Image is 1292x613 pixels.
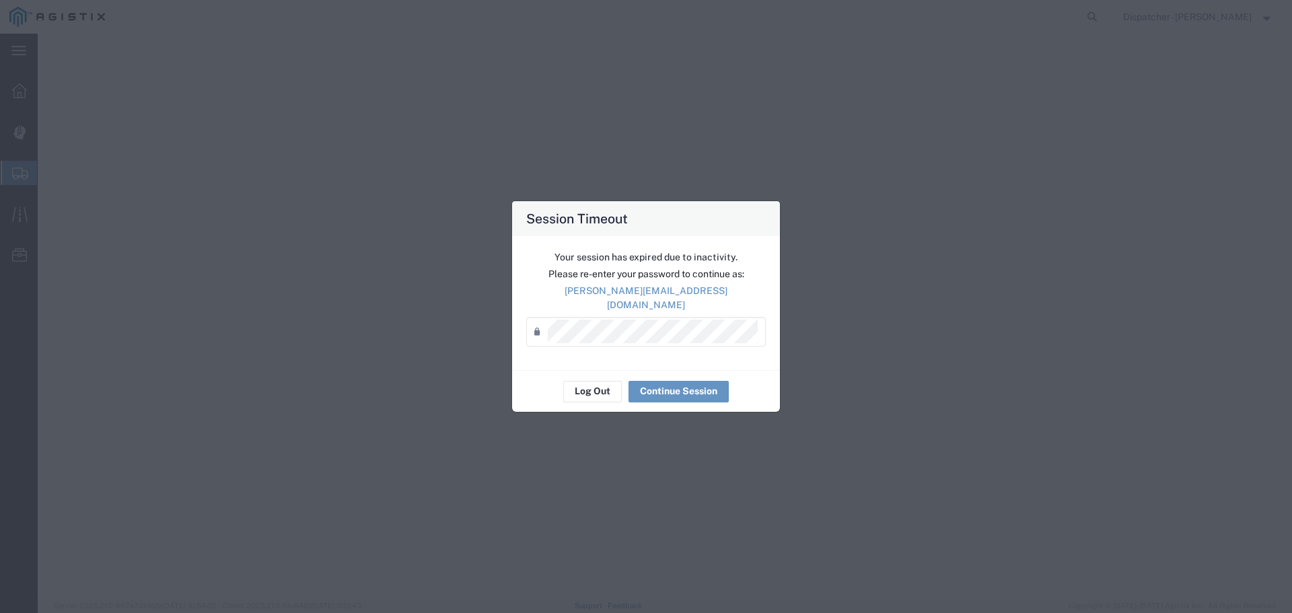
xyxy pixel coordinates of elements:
[526,250,766,264] p: Your session has expired due to inactivity.
[563,381,622,402] button: Log Out
[526,284,766,312] p: [PERSON_NAME][EMAIL_ADDRESS][DOMAIN_NAME]
[629,381,729,402] button: Continue Session
[526,209,628,228] h4: Session Timeout
[526,267,766,281] p: Please re-enter your password to continue as:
